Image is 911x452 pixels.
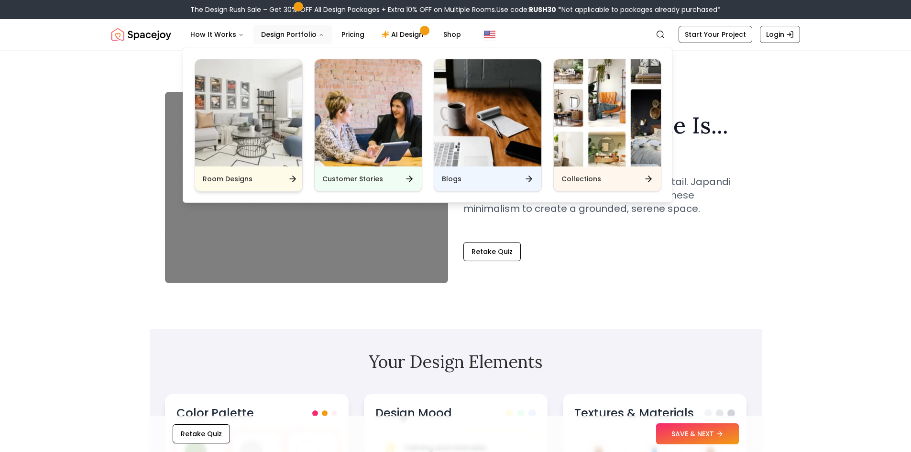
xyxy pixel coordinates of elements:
[111,25,171,44] img: Spacejoy Logo
[442,174,461,184] h6: Blogs
[183,25,252,44] button: How It Works
[111,19,800,50] nav: Global
[315,59,422,166] img: Customer Stories
[375,406,452,421] h3: Design Mood
[554,59,661,166] img: Collections
[553,59,661,192] a: CollectionsCollections
[183,47,673,203] div: Design Portfolio
[484,29,495,40] img: United States
[436,25,469,44] a: Shop
[183,25,469,44] nav: Main
[574,406,694,421] h3: Textures & Materials
[165,352,746,371] h2: Your Design Elements
[679,26,752,43] a: Start Your Project
[190,5,721,14] div: The Design Rush Sale – Get 30% OFF All Design Packages + Extra 10% OFF on Multiple Rooms.
[656,423,739,444] button: SAVE & NEXT
[434,59,542,192] a: BlogsBlogs
[496,5,556,14] span: Use code:
[374,25,434,44] a: AI Design
[195,59,302,166] img: Room Designs
[111,25,171,44] a: Spacejoy
[556,5,721,14] span: *Not applicable to packages already purchased*
[322,174,383,184] h6: Customer Stories
[434,59,541,166] img: Blogs
[463,242,521,261] button: Retake Quiz
[203,174,252,184] h6: Room Designs
[253,25,332,44] button: Design Portfolio
[173,424,230,443] button: Retake Quiz
[760,26,800,43] a: Login
[561,174,601,184] h6: Collections
[176,406,254,421] h3: Color Palette
[529,5,556,14] b: RUSH30
[334,25,372,44] a: Pricing
[314,59,422,192] a: Customer StoriesCustomer Stories
[195,59,303,192] a: Room DesignsRoom Designs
